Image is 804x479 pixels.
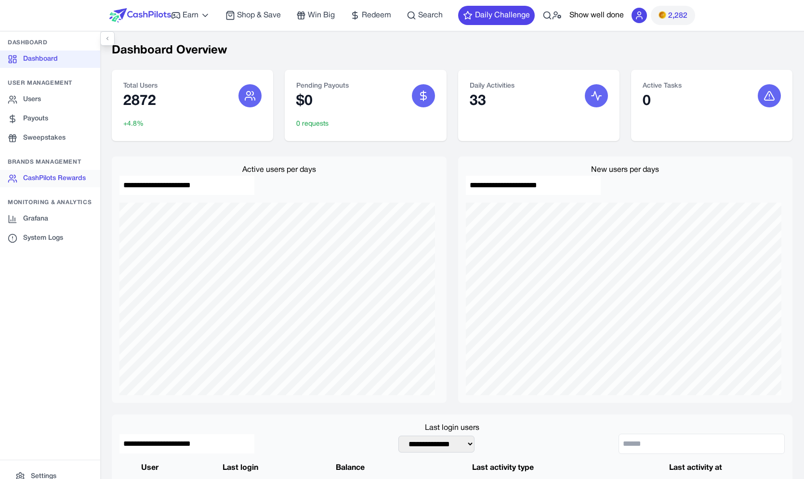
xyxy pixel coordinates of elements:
[606,462,785,474] th: Last activity at
[466,164,785,176] div: New users per days
[123,119,144,129] span: +4.8%
[112,43,792,58] h1: Dashboard Overview
[569,10,624,21] button: Show well done
[296,119,329,129] span: 0 requests
[225,10,281,21] a: Shop & Save
[119,462,180,474] th: User
[668,10,687,22] span: 2,282
[183,10,198,21] span: Earn
[399,462,606,474] th: Last activity type
[643,81,682,91] p: Active Tasks
[407,10,443,21] a: Search
[458,6,535,25] button: Daily Challenge
[180,462,301,474] th: Last login
[350,10,391,21] a: Redeem
[296,10,335,21] a: Win Big
[470,93,514,110] p: 33
[418,10,443,21] span: Search
[119,422,785,434] div: Last login users
[659,11,666,19] img: PMs
[119,164,439,176] div: Active users per days
[362,10,391,21] span: Redeem
[109,8,171,23] img: CashPilots Logo
[470,81,514,91] p: Daily Activities
[123,81,158,91] p: Total Users
[296,81,349,91] p: Pending Payouts
[308,10,335,21] span: Win Big
[651,6,695,25] button: PMs2,282
[237,10,281,21] span: Shop & Save
[100,31,115,46] button: Toggle sidebar
[296,93,349,110] p: $0
[123,93,158,110] p: 2872
[301,462,400,474] th: Balance
[171,10,210,21] a: Earn
[643,93,682,110] p: 0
